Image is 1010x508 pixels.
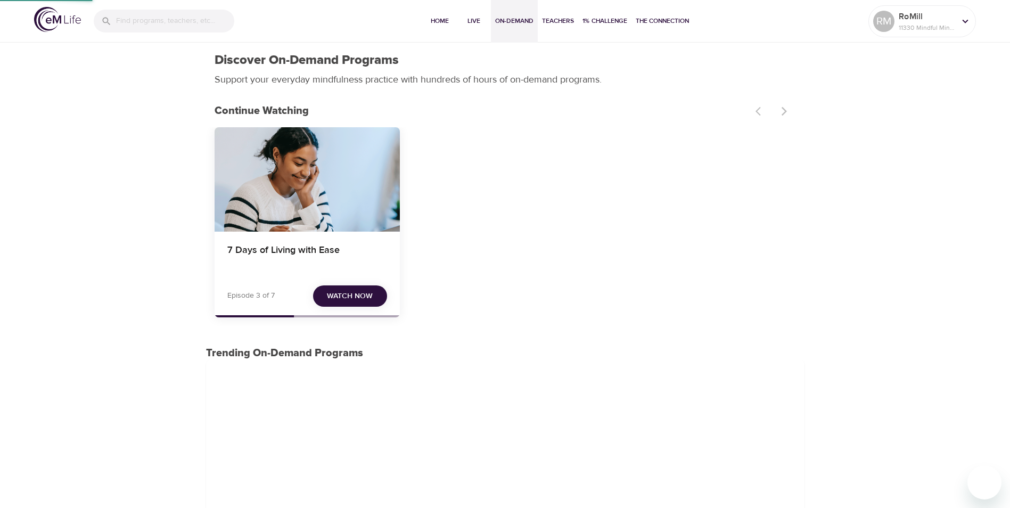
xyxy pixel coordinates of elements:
[542,15,574,27] span: Teachers
[327,290,373,303] span: Watch Now
[206,347,804,359] h3: Trending On-Demand Programs
[227,244,387,270] h4: 7 Days of Living with Ease
[967,465,1001,499] iframe: Button to launch messaging window
[899,23,955,32] p: 11330 Mindful Minutes
[873,11,894,32] div: RM
[313,285,387,307] button: Watch Now
[495,15,533,27] span: On-Demand
[215,105,749,117] h3: Continue Watching
[636,15,689,27] span: The Connection
[582,15,627,27] span: 1% Challenge
[227,290,275,301] p: Episode 3 of 7
[215,72,614,87] p: Support your everyday mindfulness practice with hundreds of hours of on-demand programs.
[116,10,234,32] input: Find programs, teachers, etc...
[461,15,487,27] span: Live
[427,15,453,27] span: Home
[215,127,400,232] button: 7 Days of Living with Ease
[215,53,399,68] h1: Discover On-Demand Programs
[899,10,955,23] p: RoMill
[34,7,81,32] img: logo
